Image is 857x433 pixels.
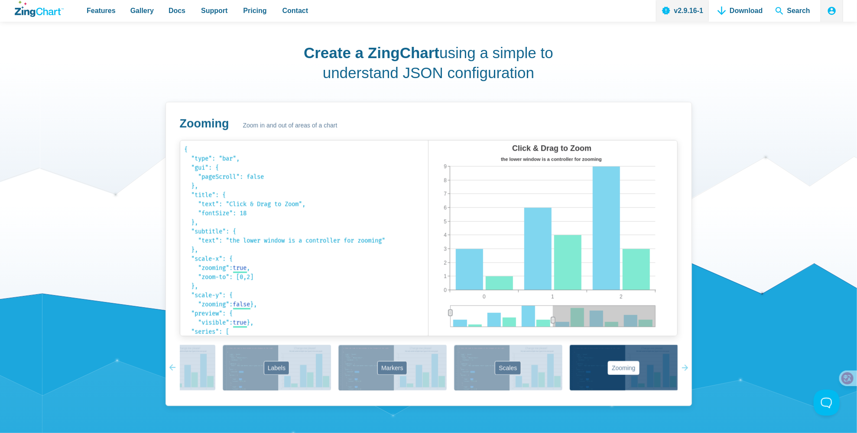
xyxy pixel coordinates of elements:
[180,116,229,131] h3: Zooming
[15,1,64,17] a: ZingChart Logo. Click to return to the homepage
[814,390,840,416] iframe: Toggle Customer Support
[233,264,247,272] span: true
[223,345,331,390] button: Labels
[233,319,247,326] span: true
[454,345,562,390] button: Scales
[243,5,266,16] span: Pricing
[570,345,678,390] button: Zooming
[282,5,308,16] span: Contact
[185,145,424,331] code: { "type": "bar", "gui": { "pageScroll": false }, "title": { "text": "Click & Drag to Zoom", "font...
[243,121,337,131] span: Zoom in and out of areas of a chart
[201,5,227,16] span: Support
[304,44,439,61] strong: Create a ZingChart
[169,5,185,16] span: Docs
[233,301,250,308] span: false
[302,43,555,82] h2: using a simple to understand JSON configuration
[130,5,154,16] span: Gallery
[338,345,447,390] button: Markers
[87,5,116,16] span: Features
